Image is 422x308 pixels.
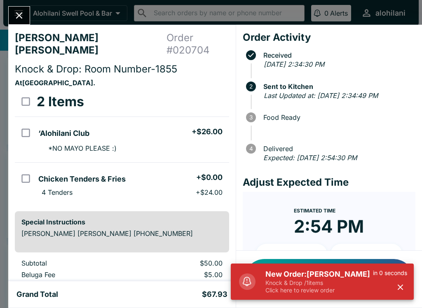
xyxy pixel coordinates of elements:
[15,87,229,205] table: orders table
[196,173,223,182] h5: + $0.00
[196,188,223,196] p: + $24.00
[15,32,166,56] h4: [PERSON_NAME] [PERSON_NAME]
[294,208,335,214] span: Estimated Time
[38,174,126,184] h5: Chicken Tenders & Fries
[259,51,415,59] span: Received
[21,218,223,226] h6: Special Instructions
[265,269,373,279] h5: New Order: [PERSON_NAME]
[16,289,58,299] h5: Grand Total
[141,259,222,267] p: $50.00
[37,93,84,110] h3: 2 Items
[42,188,73,196] p: 4 Tenders
[42,144,117,152] p: * NO MAYO PLEASE :)
[21,229,223,238] p: [PERSON_NAME] [PERSON_NAME] [PHONE_NUMBER]
[263,154,357,162] em: Expected: [DATE] 2:54:30 PM
[373,269,407,277] p: in 0 seconds
[265,279,373,287] p: Knock & Drop / 1 items
[202,289,227,299] h5: $67.93
[166,32,229,56] h4: Order # 020704
[243,176,415,189] h4: Adjust Expected Time
[244,259,414,299] button: Notify Customer Food is Ready
[256,244,328,264] button: + 10
[259,145,415,152] span: Delivered
[331,244,402,264] button: + 20
[265,287,373,294] p: Click here to review order
[243,31,415,44] h4: Order Activity
[141,271,222,279] p: $5.00
[259,114,415,121] span: Food Ready
[15,63,177,75] span: Knock & Drop: Room Number-1855
[21,259,128,267] p: Subtotal
[249,145,253,152] text: 4
[15,79,95,87] strong: At [GEOGRAPHIC_DATA] .
[294,216,364,237] time: 2:54 PM
[21,271,128,279] p: Beluga Fee
[249,114,253,121] text: 3
[38,128,89,138] h5: ‘Alohilani Club
[264,60,324,68] em: [DATE] 2:34:30 PM
[192,127,223,137] h5: + $26.00
[259,83,415,90] span: Sent to Kitchen
[264,91,378,100] em: Last Updated at: [DATE] 2:34:49 PM
[9,7,30,24] button: Close
[249,83,253,90] text: 2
